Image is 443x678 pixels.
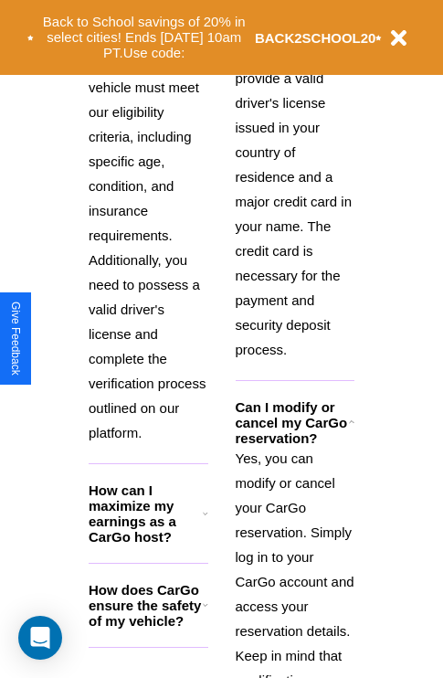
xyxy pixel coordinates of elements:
p: You'll need to provide a valid driver's license issued in your country of residence and a major c... [236,41,355,362]
button: Back to School savings of 20% in select cities! Ends [DATE] 10am PT.Use code: [34,9,255,66]
div: Give Feedback [9,302,22,376]
h3: How can I maximize my earnings as a CarGo host? [89,482,203,545]
p: To list your car on CarGo, your vehicle must meet our eligibility criteria, including specific ag... [89,26,208,445]
div: Open Intercom Messenger [18,616,62,660]
h3: Can I modify or cancel my CarGo reservation? [236,399,349,446]
b: BACK2SCHOOL20 [255,30,376,46]
h3: How does CarGo ensure the safety of my vehicle? [89,582,203,629]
